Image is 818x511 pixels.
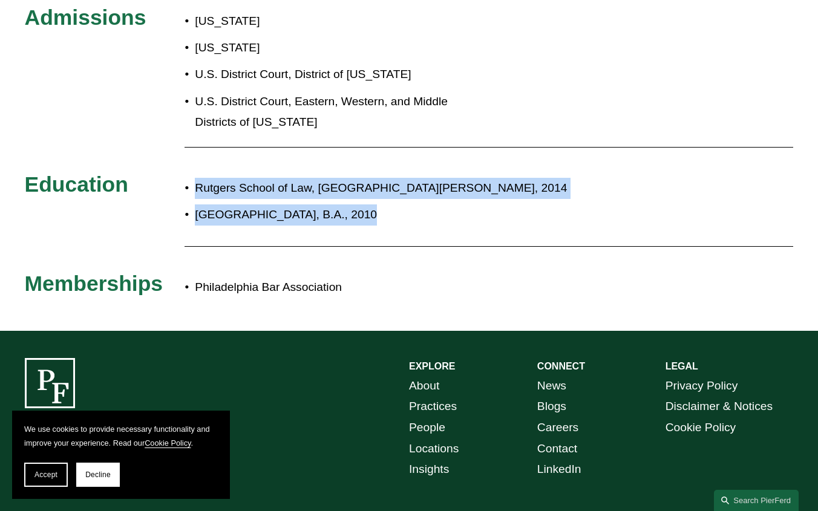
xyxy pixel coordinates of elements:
a: Careers [537,417,578,438]
a: Locations [409,438,459,460]
p: Rutgers School of Law, [GEOGRAPHIC_DATA][PERSON_NAME], 2014 [195,178,697,199]
a: Blogs [537,396,566,417]
span: Memberships [25,272,163,296]
strong: EXPLORE [409,361,455,371]
a: About [409,376,439,397]
a: Disclaimer & Notices [666,396,773,417]
a: LinkedIn [537,459,581,480]
button: Decline [76,463,120,487]
a: Cookie Policy [666,417,736,438]
span: Admissions [25,5,146,30]
span: Education [25,172,128,197]
a: Contact [537,438,577,460]
p: [US_STATE] [195,11,473,32]
a: Insights [409,459,449,480]
p: We use cookies to provide necessary functionality and improve your experience. Read our . [24,423,218,451]
p: [US_STATE] [195,37,473,59]
a: Search this site [714,490,799,511]
a: Cookie Policy [145,438,191,448]
a: Privacy Policy [666,376,738,397]
button: Accept [24,463,68,487]
strong: CONNECT [537,361,585,371]
section: Cookie banner [12,411,230,499]
strong: LEGAL [666,361,698,371]
p: U.S. District Court, District of [US_STATE] [195,64,473,85]
a: Practices [409,396,457,417]
p: U.S. District Court, Eastern, Western, and Middle Districts of [US_STATE] [195,91,473,133]
span: Accept [34,470,57,479]
p: Philadelphia Bar Association [195,277,697,298]
p: [GEOGRAPHIC_DATA], B.A., 2010 [195,204,697,226]
a: People [409,417,445,438]
a: News [537,376,566,397]
span: Decline [85,470,111,479]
